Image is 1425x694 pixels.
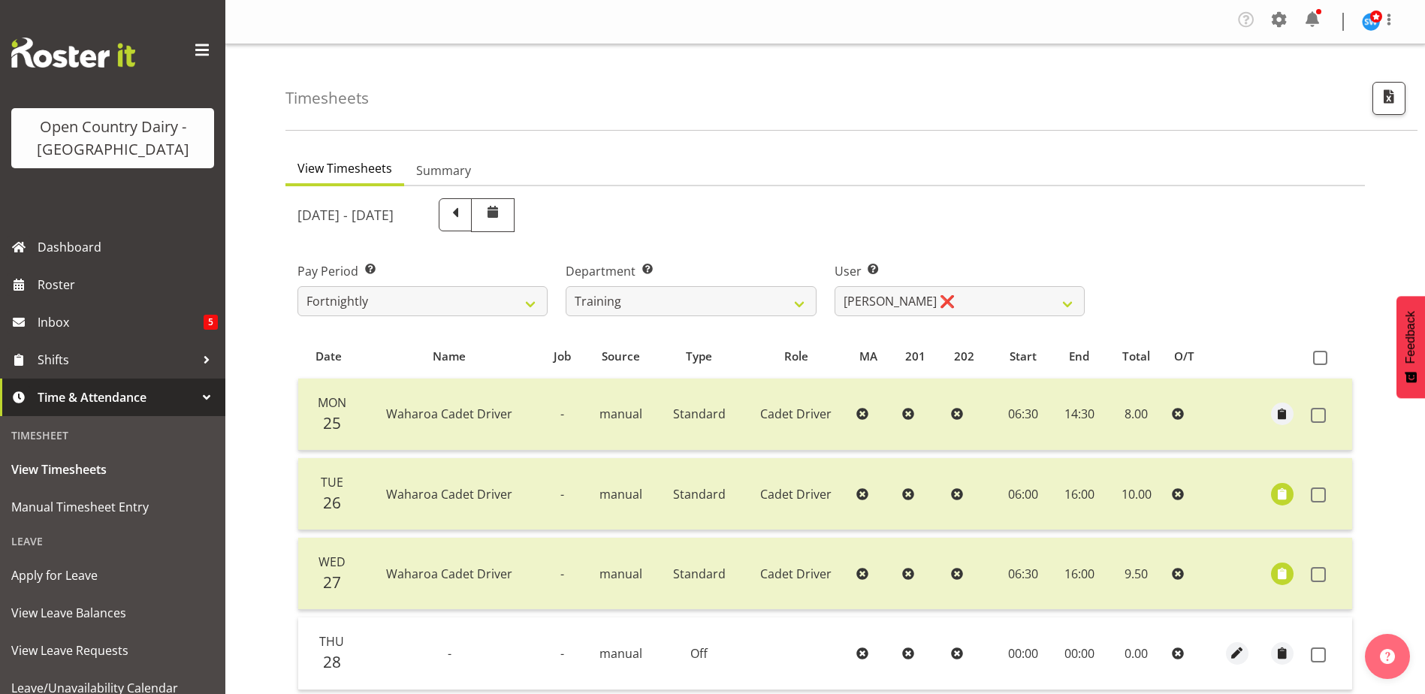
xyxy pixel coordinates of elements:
h5: [DATE] - [DATE] [297,207,394,223]
td: 06:30 [994,379,1052,451]
div: Type [666,348,733,365]
td: 14:30 [1052,379,1106,451]
span: Apply for Leave [11,564,214,587]
span: Thu [319,633,344,650]
div: 201 [905,348,937,365]
div: Source [593,348,649,365]
span: Waharoa Cadet Driver [386,486,512,502]
span: Shifts [38,349,195,371]
img: steve-webb7510.jpg [1362,13,1380,31]
td: 16:00 [1052,458,1106,530]
span: 25 [323,412,341,433]
span: View Leave Requests [11,639,214,662]
td: 00:00 [1052,617,1106,689]
a: View Leave Requests [4,632,222,669]
td: 06:30 [994,538,1052,610]
div: Start [1003,348,1043,365]
span: Mon [318,394,346,411]
span: Waharoa Cadet Driver [386,566,512,582]
td: 00:00 [994,617,1052,689]
span: Summary [416,161,471,180]
td: 10.00 [1106,458,1165,530]
div: Timesheet [4,420,222,451]
span: Roster [38,273,218,296]
td: Standard [657,538,741,610]
span: Waharoa Cadet Driver [386,406,512,422]
span: 26 [323,492,341,513]
a: View Timesheets [4,451,222,488]
h4: Timesheets [285,89,369,107]
div: 202 [954,348,986,365]
span: Cadet Driver [760,406,832,422]
span: View Timesheets [11,458,214,481]
div: End [1061,348,1098,365]
span: Dashboard [38,236,218,258]
span: Tue [321,474,343,490]
td: 0.00 [1106,617,1165,689]
div: O/T [1174,348,1206,365]
td: 9.50 [1106,538,1165,610]
a: Manual Timesheet Entry [4,488,222,526]
span: Cadet Driver [760,566,832,582]
td: Standard [657,458,741,530]
span: Feedback [1404,311,1417,364]
span: - [560,486,564,502]
span: Manual Timesheet Entry [11,496,214,518]
img: help-xxl-2.png [1380,649,1395,664]
span: Cadet Driver [760,486,832,502]
span: - [560,645,564,662]
a: Apply for Leave [4,557,222,594]
label: Pay Period [297,262,548,280]
td: 06:00 [994,458,1052,530]
span: Wed [319,554,346,570]
label: User [835,262,1085,280]
span: 28 [323,651,341,672]
button: Feedback - Show survey [1396,296,1425,398]
div: Name [367,348,531,365]
td: 16:00 [1052,538,1106,610]
div: Leave [4,526,222,557]
span: manual [599,406,642,422]
span: - [560,406,564,422]
div: Date [306,348,350,365]
div: Role [750,348,842,365]
td: Off [657,617,741,689]
img: Rosterit website logo [11,38,135,68]
span: - [560,566,564,582]
span: - [448,645,451,662]
span: manual [599,486,642,502]
td: 8.00 [1106,379,1165,451]
label: Department [566,262,816,280]
div: MA [859,348,888,365]
div: Open Country Dairy - [GEOGRAPHIC_DATA] [26,116,199,161]
button: Export CSV [1372,82,1405,115]
span: View Timesheets [297,159,392,177]
div: Total [1116,348,1157,365]
span: View Leave Balances [11,602,214,624]
div: Job [548,348,576,365]
span: manual [599,645,642,662]
a: View Leave Balances [4,594,222,632]
span: Inbox [38,311,204,333]
span: manual [599,566,642,582]
span: 5 [204,315,218,330]
span: 27 [323,572,341,593]
td: Standard [657,379,741,451]
span: Time & Attendance [38,386,195,409]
